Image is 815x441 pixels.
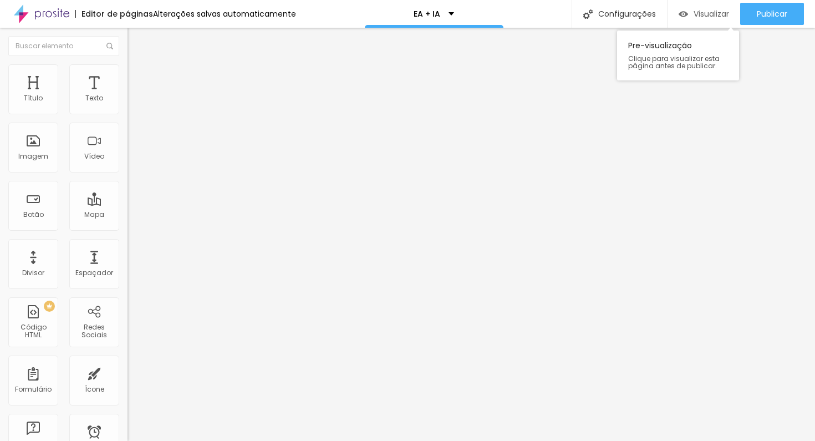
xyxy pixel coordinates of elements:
div: Espaçador [75,269,113,277]
div: Divisor [22,269,44,277]
div: Texto [85,94,103,102]
span: Clique para visualizar esta página antes de publicar. [628,55,728,69]
div: Código HTML [11,323,55,339]
button: Publicar [740,3,804,25]
div: Alterações salvas automaticamente [153,10,296,18]
iframe: Editor [128,28,815,441]
img: view-1.svg [679,9,688,19]
div: Botão [23,211,44,219]
img: Icone [583,9,593,19]
div: Título [24,94,43,102]
div: Redes Sociais [72,323,116,339]
img: Icone [106,43,113,49]
div: Ícone [85,386,104,393]
div: Formulário [15,386,52,393]
p: EA + IA [414,10,440,18]
div: Editor de páginas [75,10,153,18]
div: Pre-visualização [617,31,739,80]
button: Visualizar [668,3,740,25]
div: Vídeo [84,153,104,160]
span: Visualizar [694,9,729,18]
div: Mapa [84,211,104,219]
span: Publicar [757,9,787,18]
input: Buscar elemento [8,36,119,56]
div: Imagem [18,153,48,160]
